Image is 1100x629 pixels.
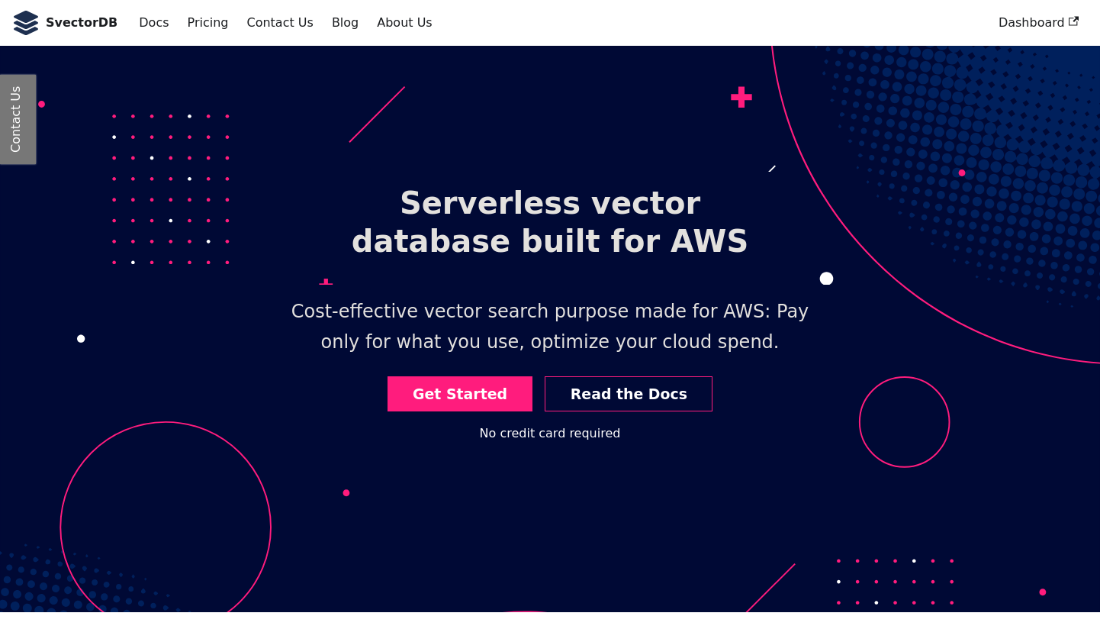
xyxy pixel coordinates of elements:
a: About Us [368,10,441,36]
p: Cost-effective vector search purpose made for AWS: Pay only for what you use, optimize your cloud... [259,285,841,369]
a: Pricing [179,10,238,36]
b: SvectorDB [46,13,117,33]
img: SvectorDB Logo [12,11,40,35]
a: Get Started [388,376,533,412]
div: No credit card required [480,424,621,444]
a: Contact Us [237,10,322,36]
a: Blog [323,10,368,36]
a: Read the Docs [545,376,712,412]
a: Docs [130,10,178,36]
h1: Serverless vector database built for AWS [306,172,794,273]
a: Dashboard [989,10,1088,36]
a: SvectorDB LogoSvectorDB [12,11,117,35]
